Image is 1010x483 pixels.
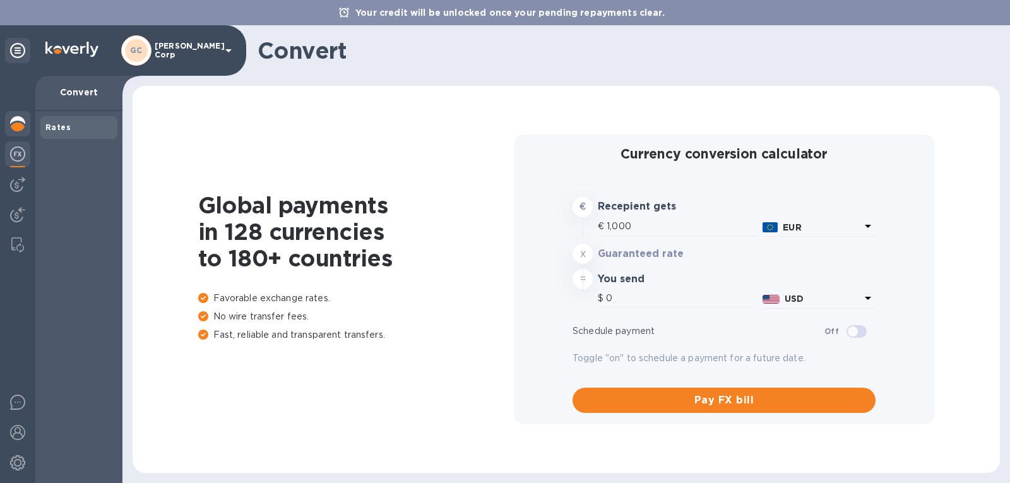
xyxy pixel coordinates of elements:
[258,37,990,64] h1: Convert
[579,201,586,212] strong: €
[155,42,218,59] p: [PERSON_NAME] Corp
[198,328,514,342] p: Fast, reliable and transparent transfers.
[573,244,593,264] div: x
[583,393,865,408] span: Pay FX bill
[598,273,721,285] h3: You send
[573,388,876,413] button: Pay FX bill
[10,146,25,162] img: Foreign exchange
[198,292,514,305] p: Favorable exchange rates.
[824,326,839,336] b: Off
[785,294,804,304] b: USD
[573,146,876,162] h2: Currency conversion calculator
[198,192,514,271] h1: Global payments in 128 currencies to 180+ countries
[598,201,721,213] h3: Recepient gets
[45,122,71,132] b: Rates
[598,289,606,308] div: $
[130,45,143,55] b: GC
[198,310,514,323] p: No wire transfer fees.
[573,325,824,338] p: Schedule payment
[606,289,757,308] input: Amount
[783,222,801,232] b: EUR
[45,42,98,57] img: Logo
[573,269,593,289] div: =
[763,295,780,304] img: USD
[45,86,112,98] p: Convert
[598,217,607,236] div: €
[355,8,665,18] b: Your credit will be unlocked once your pending repayments clear.
[5,38,30,63] div: Unpin categories
[598,248,721,260] h3: Guaranteed rate
[607,217,757,236] input: Amount
[573,352,876,365] p: Toggle "on" to schedule a payment for a future date.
